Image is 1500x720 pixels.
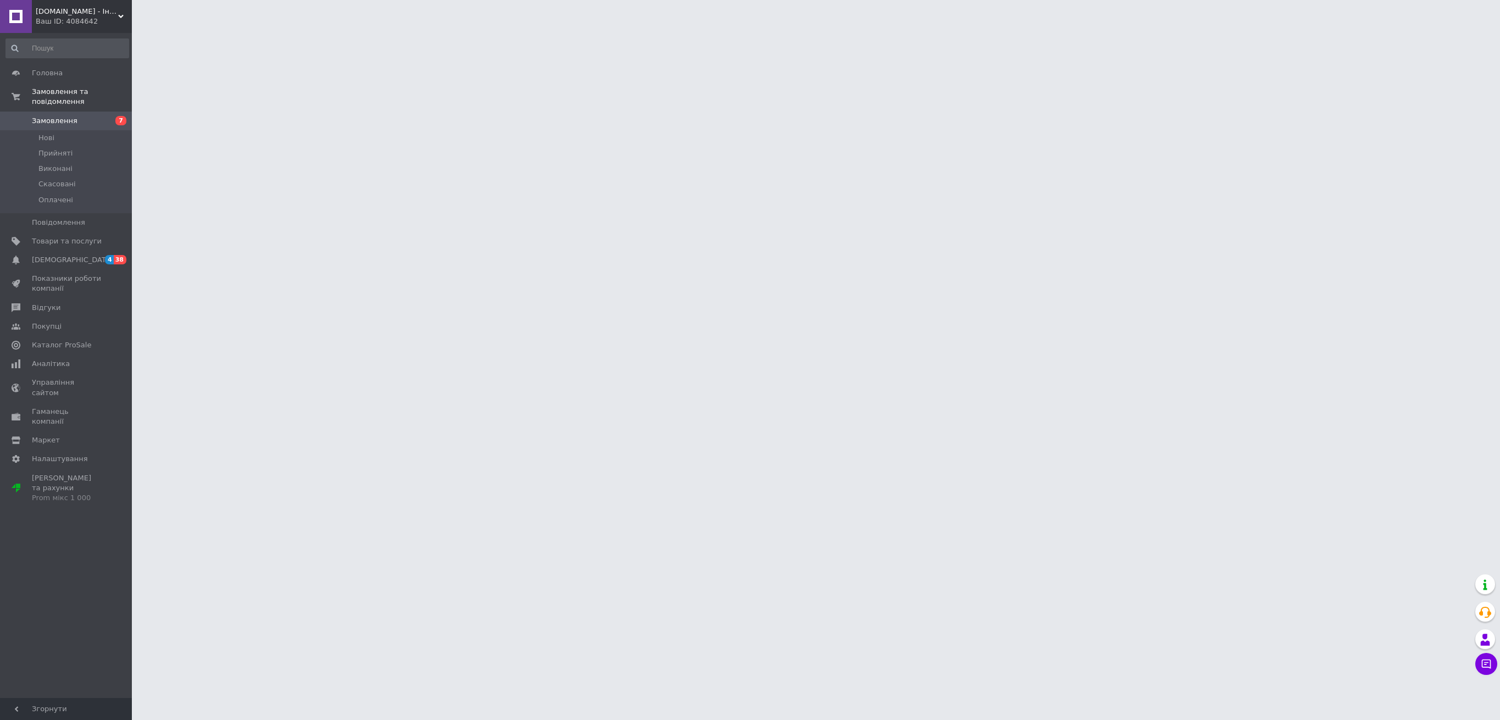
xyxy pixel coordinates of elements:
[32,303,60,313] span: Відгуки
[32,87,132,107] span: Замовлення та повідомлення
[32,68,63,78] span: Головна
[38,179,76,189] span: Скасовані
[32,454,88,464] span: Налаштування
[38,195,73,205] span: Оплачені
[38,164,73,174] span: Виконані
[32,340,91,350] span: Каталог ProSale
[32,255,113,265] span: [DEMOGRAPHIC_DATA]
[1475,653,1497,675] button: Чат з покупцем
[32,407,102,427] span: Гаманець компанії
[32,274,102,293] span: Показники роботи компанії
[32,473,102,503] span: [PERSON_NAME] та рахунки
[115,116,126,125] span: 7
[36,16,132,26] div: Ваш ID: 4084642
[36,7,118,16] span: Kivi.in.ua - Інтернет - магазин
[32,493,102,503] div: Prom мікс 1 000
[32,116,77,126] span: Замовлення
[38,148,73,158] span: Прийняті
[114,255,126,264] span: 38
[32,236,102,246] span: Товари та послуги
[32,359,70,369] span: Аналітика
[38,133,54,143] span: Нові
[5,38,129,58] input: Пошук
[32,218,85,228] span: Повідомлення
[32,435,60,445] span: Маркет
[32,322,62,331] span: Покупці
[105,255,114,264] span: 4
[32,378,102,397] span: Управління сайтом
